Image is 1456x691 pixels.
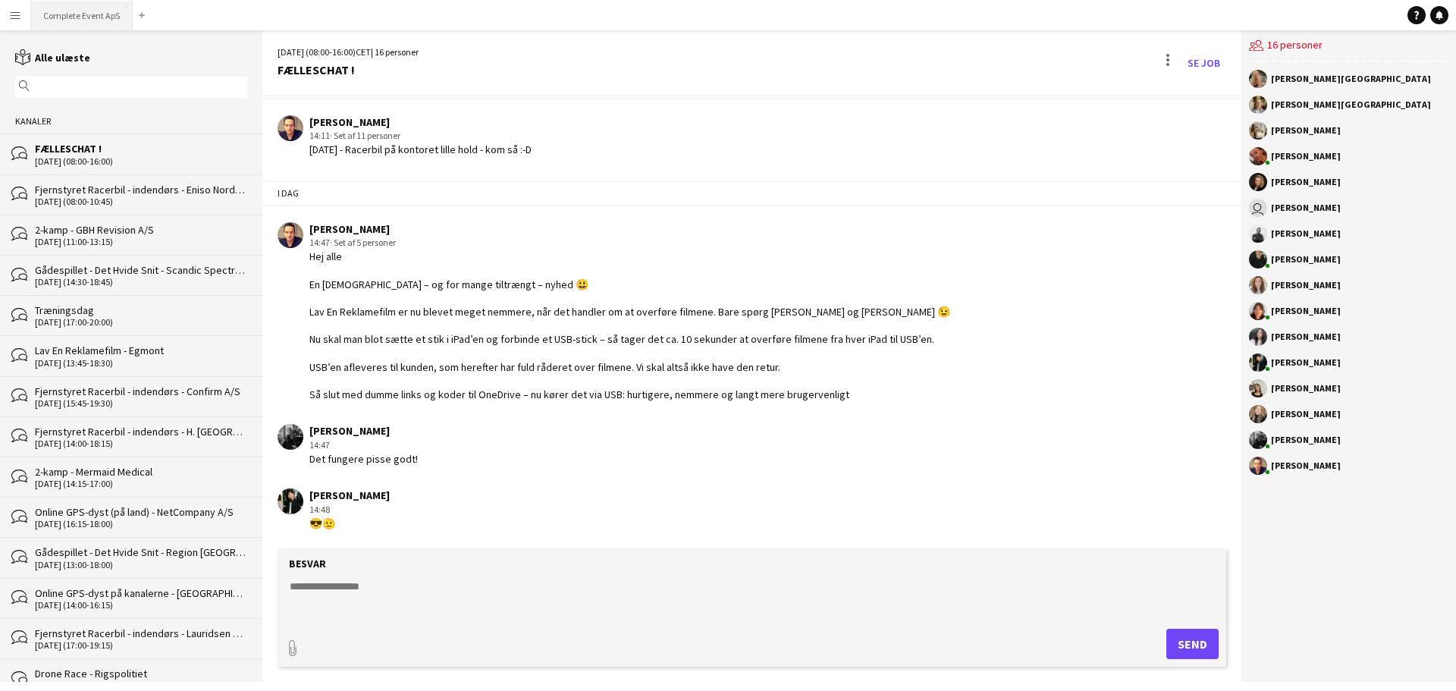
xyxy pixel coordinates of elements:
div: [PERSON_NAME] [1271,306,1341,316]
div: [DATE] (14:30-18:45) [35,277,247,287]
div: 2-kamp - GBH Revision A/S [35,223,247,237]
div: [DATE] (14:15-17:00) [35,479,247,489]
div: 2-kamp - Mermaid Medical [35,465,247,479]
div: 14:48 [309,503,390,517]
div: [PERSON_NAME] [1271,203,1341,212]
div: [DATE] (13:45-18:30) [35,358,247,369]
a: Alle ulæste [15,51,90,64]
div: [PERSON_NAME] [1271,384,1341,393]
div: 😎🫡 [309,517,390,530]
div: [PERSON_NAME] [1271,177,1341,187]
div: [PERSON_NAME] [309,115,532,129]
div: 14:47 [309,236,950,250]
div: [PERSON_NAME] [309,424,418,438]
div: [DATE] (08:00-16:00) [35,156,247,167]
div: Fjernstyret Racerbil - indendørs - H. [GEOGRAPHIC_DATA] A/S [35,425,247,438]
div: 16 personer [1249,30,1448,62]
div: [PERSON_NAME] [1271,332,1341,341]
button: Complete Event ApS [31,1,133,30]
div: FÆLLESCHAT ! [35,142,247,155]
div: Drone Race - Rigspolitiet [35,667,247,680]
div: [DATE] (14:00-18:15) [35,438,247,449]
div: FÆLLESCHAT ! [278,63,419,77]
div: [PERSON_NAME] [1271,435,1341,444]
div: Hej alle En [DEMOGRAPHIC_DATA] – og for mange tiltrængt – nyhed 😃 Lav En Reklamefilm er nu blevet... [309,250,950,401]
div: [PERSON_NAME] [309,222,950,236]
div: [DATE] (17:00-19:15) [35,640,247,651]
div: Træningsdag [35,303,247,317]
div: Online GPS-dyst på kanalerne - [GEOGRAPHIC_DATA] [35,586,247,600]
div: [DATE] (15:45-19:30) [35,398,247,409]
span: CET [356,46,371,58]
label: Besvar [289,557,326,570]
div: [PERSON_NAME] [1271,229,1341,238]
div: [DATE] - Racerbil på kontoret lille hold - kom så :-D [309,143,532,156]
div: Det fungere pisse godt! [309,452,418,466]
div: Lav En Reklamefilm - Egmont [35,344,247,357]
div: 14:47 [309,438,418,452]
div: Online GPS-dyst (på land) - NetCompany A/S [35,505,247,519]
div: [PERSON_NAME] [1271,281,1341,290]
div: [DATE] (13:00-18:00) [35,560,247,570]
div: [PERSON_NAME] [1271,410,1341,419]
div: Fjernstyret Racerbil - indendørs - Eniso Nordic ApS [35,183,247,196]
div: [PERSON_NAME] [309,488,390,502]
div: [PERSON_NAME] [1271,358,1341,367]
div: Gådespillet - Det Hvide Snit - Scandic Spectrum [35,263,247,277]
a: Se Job [1181,51,1226,75]
div: [PERSON_NAME][GEOGRAPHIC_DATA] [1271,100,1431,109]
button: Send [1166,629,1219,659]
div: [DATE] (11:45-15:15) [35,680,247,691]
div: [DATE] (17:00-20:00) [35,317,247,328]
div: [PERSON_NAME] [1271,461,1341,470]
div: [PERSON_NAME] [1271,152,1341,161]
div: 14:11 [309,129,532,143]
span: · Set af 11 personer [330,130,400,141]
div: [DATE] (11:00-13:15) [35,237,247,247]
div: Fjernstyret Racerbil - indendørs - Lauridsen Handel & Import [35,627,247,640]
div: [DATE] (14:00-16:15) [35,600,247,611]
div: [PERSON_NAME] [1271,126,1341,135]
span: · Set af 5 personer [330,237,396,248]
div: Fjernstyret Racerbil - indendørs - Confirm A/S [35,385,247,398]
div: I dag [262,181,1241,206]
div: [PERSON_NAME][GEOGRAPHIC_DATA] [1271,74,1431,83]
div: [DATE] (08:00-16:00) | 16 personer [278,46,419,59]
div: [PERSON_NAME] [1271,255,1341,264]
div: Gådespillet - Det Hvide Snit - Region [GEOGRAPHIC_DATA] - CIMT - Digital Regulering [35,545,247,559]
div: [DATE] (16:15-18:00) [35,519,247,529]
div: [DATE] (08:00-10:45) [35,196,247,207]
